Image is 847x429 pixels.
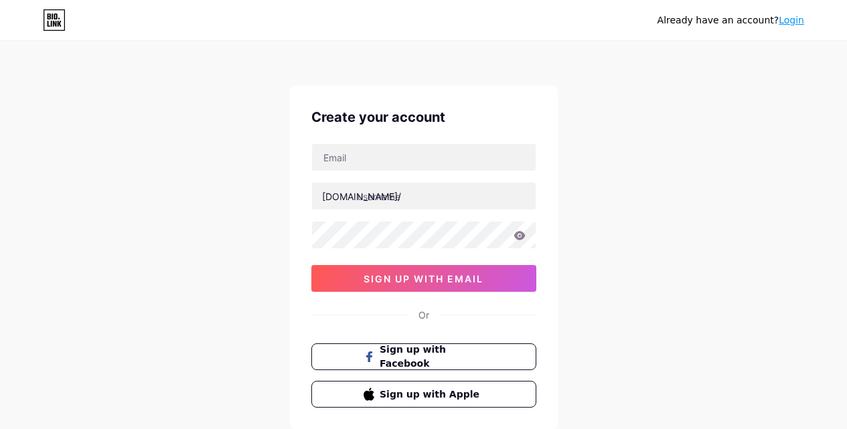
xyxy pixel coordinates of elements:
span: sign up with email [364,273,483,284]
div: Already have an account? [658,13,804,27]
span: Sign up with Facebook [380,343,483,371]
div: Or [418,308,429,322]
input: Email [312,144,536,171]
button: Sign up with Facebook [311,343,536,370]
span: Sign up with Apple [380,388,483,402]
button: sign up with email [311,265,536,292]
a: Login [779,15,804,25]
button: Sign up with Apple [311,381,536,408]
input: username [312,183,536,209]
div: [DOMAIN_NAME]/ [322,189,401,203]
div: Create your account [311,107,536,127]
